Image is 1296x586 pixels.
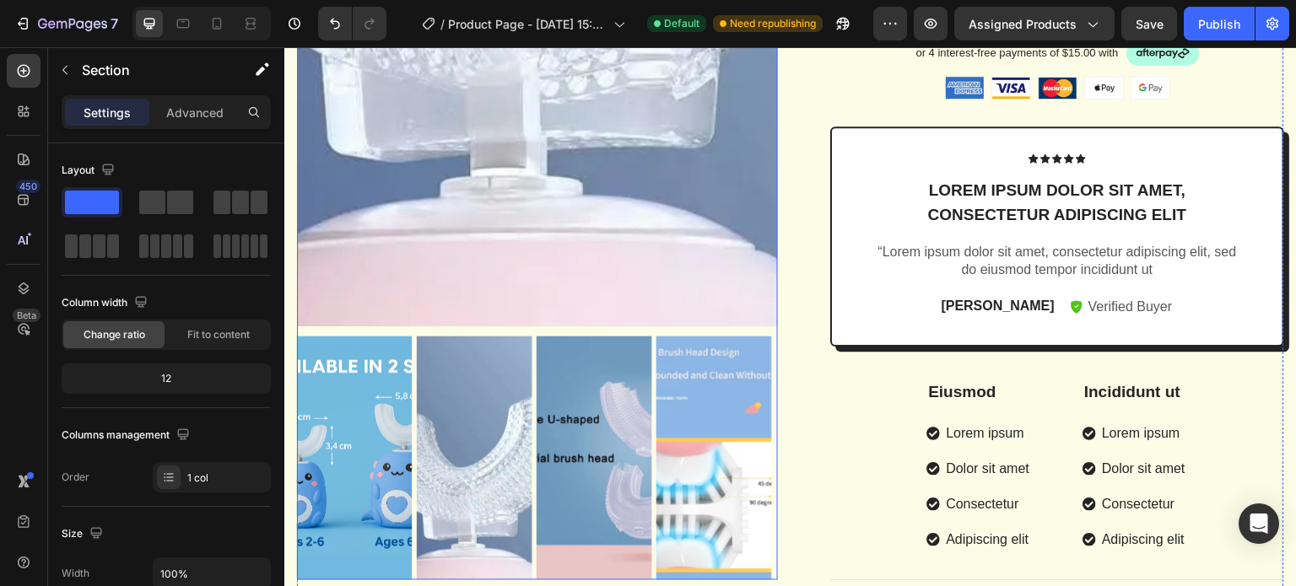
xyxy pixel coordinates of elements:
[166,104,224,121] p: Advanced
[187,470,267,486] div: 1 col
[661,447,745,467] p: Consectetur
[62,424,193,447] div: Columns management
[644,335,746,356] p: Eiusmod
[440,15,445,33] span: /
[804,250,888,270] p: Verified Buyer
[954,7,1115,40] button: Assigned Products
[661,376,745,396] p: Lorem ipsum
[448,15,607,33] span: Product Page - [DATE] 15:08:36
[16,180,40,193] div: 450
[847,30,885,51] img: gempages_432750572815254551-50576910-49f7-4ca6-9684-eab855df947e.png
[62,523,106,546] div: Size
[1184,7,1255,40] button: Publish
[62,470,89,485] div: Order
[593,196,953,232] p: “Lorem ipsum dolor sit amet, consectetur adipiscing elit, sed do eiusmod tempor incididunt ut
[187,327,250,342] span: Fit to content
[661,30,699,51] img: gempages_432750572815254551-a739e588-df2a-4412-b6b9-9fd0010151fa.png
[818,447,901,467] p: Consectetur
[661,411,745,432] p: Dolor sit amet
[664,16,699,31] span: Default
[62,292,151,315] div: Column width
[1121,7,1177,40] button: Save
[708,30,746,51] img: gempages_432750572815254551-c4b8628c-4f06-40e9-915f-d730337df1e5.png
[84,104,131,121] p: Settings
[730,16,816,31] span: Need republishing
[65,367,267,390] div: 12
[969,15,1077,33] span: Assigned Products
[284,47,1296,586] iframe: Design area
[661,482,745,503] p: Adipiscing elit
[754,30,792,51] img: gempages_432750572815254551-79972f48-667f-42d0-a858-9c748da57068.png
[1198,15,1240,33] div: Publish
[7,7,126,40] button: 7
[1136,17,1164,31] span: Save
[818,482,901,503] p: Adipiscing elit
[800,335,902,356] p: Incididunt ut
[13,309,40,322] div: Beta
[84,327,145,342] span: Change ratio
[818,376,901,396] p: Lorem ipsum
[818,411,901,432] p: Dolor sit amet
[318,7,386,40] div: Undo/Redo
[62,159,118,182] div: Layout
[82,60,220,80] p: Section
[801,30,839,51] img: gempages_432750572815254551-1aaba532-a221-4682-955d-9ddfeeef0a57.png
[62,566,89,581] div: Width
[111,13,118,34] p: 7
[593,132,953,180] p: Lorem ipsum dolor sit amet, consectetur adipiscing elit
[657,250,770,268] p: [PERSON_NAME]
[1239,503,1279,544] div: Open Intercom Messenger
